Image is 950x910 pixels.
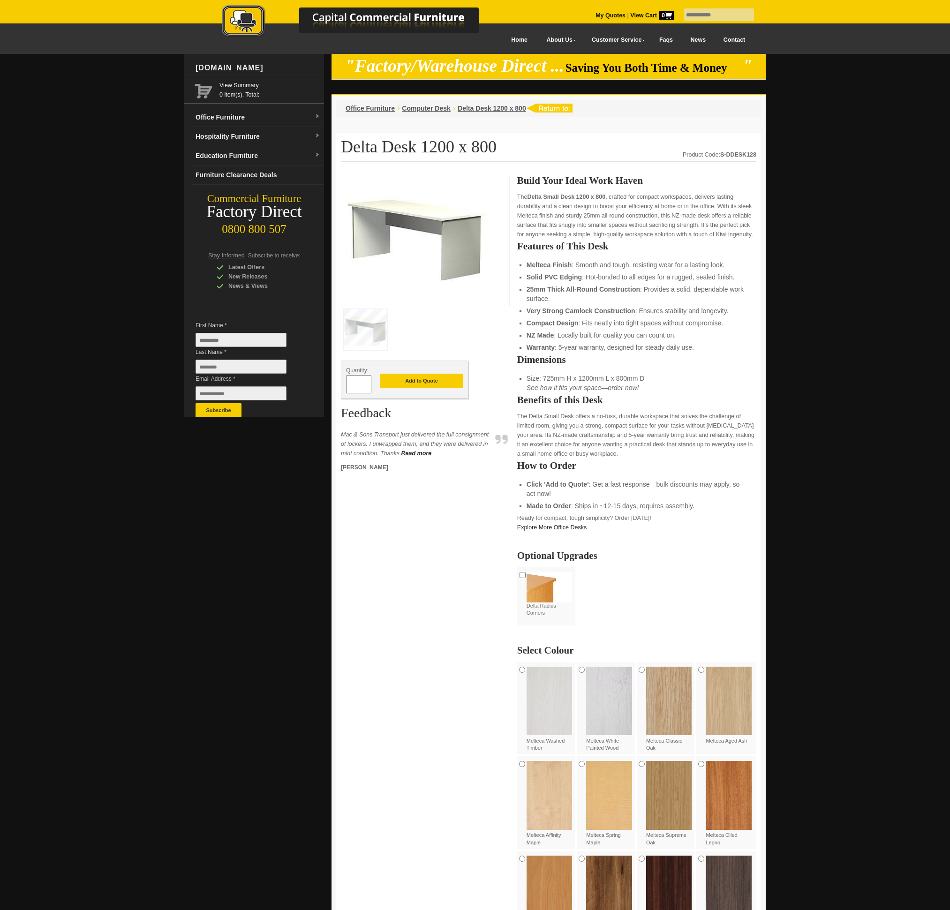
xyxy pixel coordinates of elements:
[743,56,753,75] em: "
[196,5,524,42] a: Capital Commercial Furniture Logo
[527,194,605,200] strong: Delta Small Desk 1200 x 800
[196,374,301,384] span: Email Address *
[315,152,320,158] img: dropdown
[192,54,324,82] div: [DOMAIN_NAME]
[527,307,635,315] strong: Very Strong Camlock Construction
[527,343,747,352] li: : 5-year warranty, designed for steady daily use.
[527,273,582,281] strong: Solid PVC Edging
[517,241,756,251] h2: Features of This Desk
[527,318,747,328] li: : Fits neatly into tight spaces without compromise.
[629,12,674,19] a: View Cart0
[527,761,573,846] label: Melteca Affinity Maple
[346,181,487,298] img: Delta Desk 1200 x 800
[659,11,674,20] span: 0
[527,319,578,327] strong: Compact Design
[527,331,747,340] li: : Locally built for quality you can count on.
[527,761,573,829] img: Melteca Affinity Maple
[517,176,756,185] h2: Build Your Ideal Work Haven
[715,30,754,51] a: Contact
[341,406,510,424] h2: Feedback
[517,412,756,459] p: The Delta Small Desk offers a no-fuss, durable workspace that solves the challenge of limited roo...
[341,430,491,458] p: Mac & Sons Transport just delivered the full consignment of lockers. I unwrapped them, and they w...
[397,104,400,113] li: ›
[196,386,287,400] input: Email Address *
[630,12,674,19] strong: View Cart
[345,56,564,75] em: "Factory/Warehouse Direct ...
[527,306,747,316] li: : Ensures stability and longevity.
[219,81,320,90] a: View Summary
[586,667,632,752] label: Melteca White Painted Wood
[184,205,324,218] div: Factory Direct
[248,252,301,259] span: Subscribe to receive:
[458,105,526,112] a: Delta Desk 1200 x 800
[527,261,572,269] strong: Melteca Finish
[341,463,491,472] p: [PERSON_NAME]
[217,272,306,281] div: New Releases
[184,218,324,236] div: 0800 800 507
[682,30,715,51] a: News
[581,30,650,51] a: Customer Service
[517,355,756,364] h2: Dimensions
[527,481,589,488] strong: Click 'Add to Quote'
[706,761,752,846] label: Melteca Oiled Legno
[192,127,324,146] a: Hospitality Furnituredropdown
[527,502,571,510] strong: Made to Order
[646,761,692,829] img: Melteca Supreme Oak
[706,761,752,829] img: Melteca Oiled Legno
[706,667,752,735] img: Melteca Aged Ash
[192,165,324,185] a: Furniture Clearance Deals
[219,81,320,98] span: 0 item(s), Total:
[586,761,632,829] img: Melteca Spring Maple
[646,667,692,752] label: Melteca Classic Oak
[315,133,320,139] img: dropdown
[196,347,301,357] span: Last Name *
[527,344,555,351] strong: Warranty
[527,501,747,511] li: : Ships in ~12-15 days, requires assembly.
[527,286,640,293] strong: 25mm Thick All-Round Construction
[517,461,756,470] h2: How to Order
[527,285,747,303] li: : Provides a solid, dependable work surface.
[683,150,756,159] div: Product Code:
[192,146,324,165] a: Education Furnituredropdown
[196,403,241,417] button: Subscribe
[184,192,324,205] div: Commercial Furniture
[346,367,369,374] span: Quantity:
[536,30,581,51] a: About Us
[196,5,524,39] img: Capital Commercial Furniture Logo
[517,551,756,560] h2: Optional Upgrades
[517,395,756,405] h2: Benefits of this Desk
[401,450,432,457] a: Read more
[527,272,747,282] li: : Hot-bonded to all edges for a rugged, sealed finish.
[196,360,287,374] input: Last Name *
[453,104,455,113] li: ›
[402,105,450,112] a: Computer Desk
[517,524,587,531] a: Explore More Office Desks
[650,30,682,51] a: Faqs
[196,321,301,330] span: First Name *
[646,761,692,846] label: Melteca Supreme Oak
[346,105,395,112] a: Office Furniture
[517,513,756,532] p: Ready for compact, tough simplicity? Order [DATE]!
[527,374,747,392] li: Size: 725mm H x 1200mm L x 800mm D
[526,104,573,113] img: return to
[517,646,756,655] h2: Select Colour
[217,281,306,291] div: News & Views
[196,333,287,347] input: First Name *
[527,572,572,617] label: Delta Radius Corners
[586,667,632,735] img: Melteca White Painted Wood
[527,572,572,602] img: Delta Radius Corners
[720,151,756,158] strong: S-DDESK128
[586,761,632,846] label: Melteca Spring Maple
[517,192,756,239] p: The , crafted for compact workspaces, delivers lasting durability and a clean design to boost you...
[706,667,752,745] label: Melteca Aged Ash
[527,331,554,339] strong: NZ Made
[527,667,573,752] label: Melteca Washed Timber
[527,480,747,498] li: : Get a fast response—bulk discounts may apply, so act now!
[192,108,324,127] a: Office Furnituredropdown
[646,667,692,735] img: Melteca Classic Oak
[527,384,639,391] em: See how it fits your space—order now!
[380,374,463,388] button: Add to Quote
